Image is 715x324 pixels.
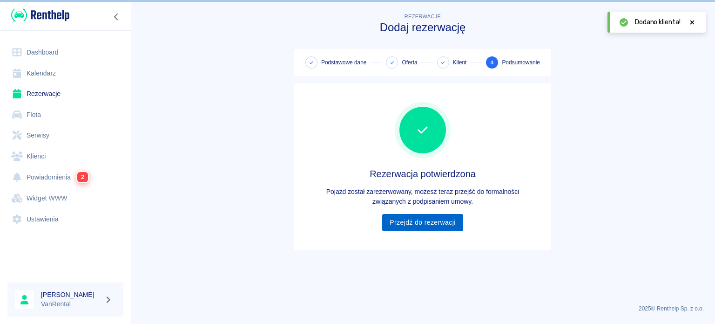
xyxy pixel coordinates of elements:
a: Przejdź do rezerwacji [382,214,463,231]
a: Ustawienia [7,209,123,230]
span: Klient [453,58,467,67]
span: 4 [490,58,494,68]
p: Pojazd został zarezerwowany, możesz teraz przejść do formalności związanych z podpisaniem umowy. [302,187,544,207]
span: Rezerwacje [405,14,441,19]
a: Widget WWW [7,188,123,209]
a: Serwisy [7,125,123,146]
h6: [PERSON_NAME] [41,290,101,299]
a: Kalendarz [7,63,123,84]
button: Zwiń nawigację [109,11,123,23]
h4: Rezerwacja potwierdzona [302,168,544,179]
span: 2 [77,172,88,183]
a: Renthelp logo [7,7,69,23]
span: Dodano klienta! [635,17,681,27]
span: Podstawowe dane [321,58,366,67]
a: Powiadomienia2 [7,166,123,188]
a: Klienci [7,146,123,167]
span: Oferta [402,58,417,67]
img: Renthelp logo [11,7,69,23]
a: Rezerwacje [7,83,123,104]
p: VanRental [41,299,101,309]
h3: Dodaj rezerwację [294,21,551,34]
a: Dashboard [7,42,123,63]
span: Podsumowanie [502,58,540,67]
p: 2025 © Renthelp Sp. z o.o. [142,304,704,313]
a: Flota [7,104,123,125]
